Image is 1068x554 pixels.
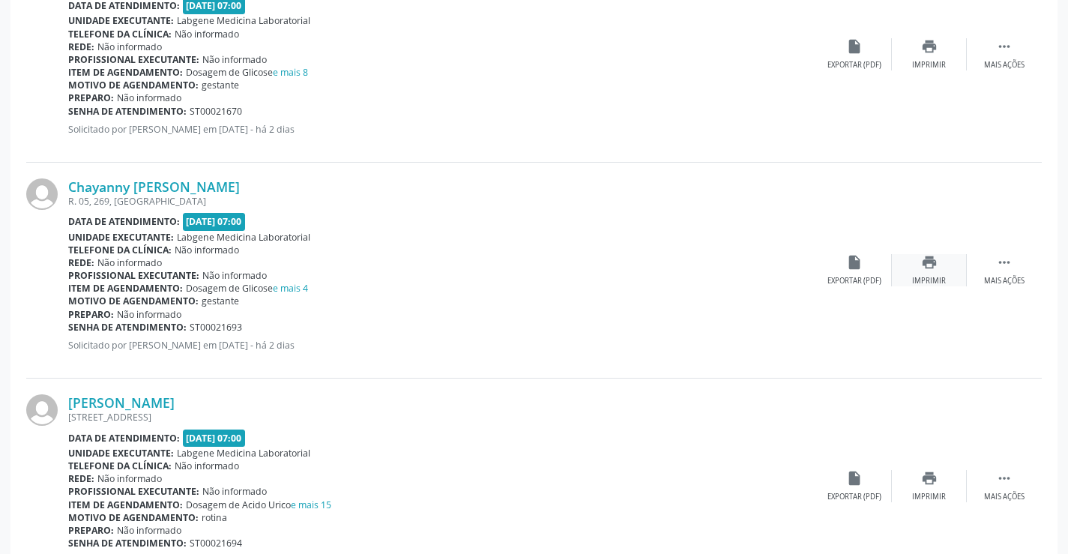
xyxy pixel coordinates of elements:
b: Telefone da clínica: [68,460,172,472]
span: Dosagem de Glicose [186,66,308,79]
b: Rede: [68,472,94,485]
div: Imprimir [912,60,946,70]
b: Motivo de agendamento: [68,511,199,524]
b: Telefone da clínica: [68,28,172,40]
b: Profissional executante: [68,485,199,498]
span: Dosagem de Glicose [186,282,308,295]
p: Solicitado por [PERSON_NAME] em [DATE] - há 2 dias [68,123,817,136]
span: Não informado [175,244,239,256]
a: e mais 8 [273,66,308,79]
b: Preparo: [68,91,114,104]
div: Mais ações [984,492,1025,502]
i: insert_drive_file [846,470,863,487]
span: Não informado [117,524,181,537]
a: e mais 15 [291,499,331,511]
b: Rede: [68,40,94,53]
span: Não informado [97,40,162,53]
span: Labgene Medicina Laboratorial [177,231,310,244]
i:  [996,470,1013,487]
i:  [996,254,1013,271]
span: Não informado [202,53,267,66]
span: [DATE] 07:00 [183,430,246,447]
span: ST00021693 [190,321,242,334]
b: Item de agendamento: [68,499,183,511]
div: Imprimir [912,276,946,286]
span: Não informado [175,460,239,472]
div: Exportar (PDF) [827,276,881,286]
b: Unidade executante: [68,447,174,460]
span: Não informado [175,28,239,40]
span: ST00021694 [190,537,242,550]
b: Item de agendamento: [68,66,183,79]
b: Unidade executante: [68,14,174,27]
span: Não informado [202,269,267,282]
b: Senha de atendimento: [68,537,187,550]
a: [PERSON_NAME] [68,394,175,411]
b: Profissional executante: [68,53,199,66]
a: Chayanny [PERSON_NAME] [68,178,240,195]
div: Imprimir [912,492,946,502]
b: Senha de atendimento: [68,105,187,118]
b: Profissional executante: [68,269,199,282]
b: Senha de atendimento: [68,321,187,334]
b: Preparo: [68,308,114,321]
span: Labgene Medicina Laboratorial [177,14,310,27]
div: Mais ações [984,60,1025,70]
i: print [921,470,938,487]
b: Motivo de agendamento: [68,79,199,91]
i: print [921,38,938,55]
i: print [921,254,938,271]
span: Labgene Medicina Laboratorial [177,447,310,460]
span: gestante [202,79,239,91]
b: Preparo: [68,524,114,537]
span: Não informado [202,485,267,498]
img: img [26,394,58,426]
span: Não informado [117,308,181,321]
span: rotina [202,511,227,524]
div: Mais ações [984,276,1025,286]
span: gestante [202,295,239,307]
span: ST00021670 [190,105,242,118]
i: insert_drive_file [846,38,863,55]
span: Não informado [97,472,162,485]
div: R. 05, 269, [GEOGRAPHIC_DATA] [68,195,817,208]
span: [DATE] 07:00 [183,213,246,230]
div: Exportar (PDF) [827,492,881,502]
b: Item de agendamento: [68,282,183,295]
span: Dosagem de Acido Urico [186,499,331,511]
i: insert_drive_file [846,254,863,271]
div: [STREET_ADDRESS] [68,411,817,424]
a: e mais 4 [273,282,308,295]
b: Rede: [68,256,94,269]
b: Telefone da clínica: [68,244,172,256]
b: Unidade executante: [68,231,174,244]
b: Motivo de agendamento: [68,295,199,307]
img: img [26,178,58,210]
i:  [996,38,1013,55]
b: Data de atendimento: [68,432,180,445]
b: Data de atendimento: [68,215,180,228]
div: Exportar (PDF) [827,60,881,70]
span: Não informado [117,91,181,104]
span: Não informado [97,256,162,269]
p: Solicitado por [PERSON_NAME] em [DATE] - há 2 dias [68,339,817,352]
